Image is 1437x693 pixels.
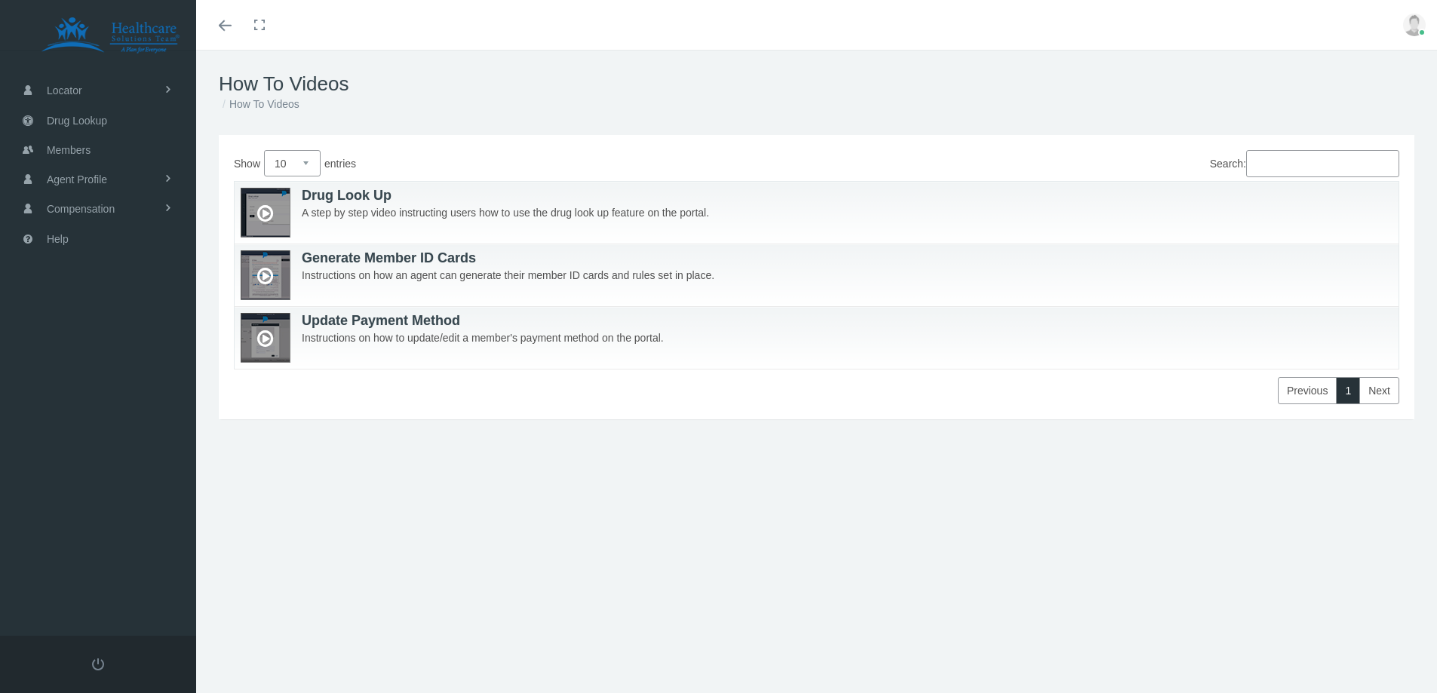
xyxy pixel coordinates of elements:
[47,195,115,223] span: Compensation
[264,150,321,176] select: Showentries
[241,330,1415,346] p: Instructions on how to update/edit a member's payment method on the portal.
[241,267,1415,284] p: Instructions on how an agent can generate their member ID cards and rules set in place.
[241,313,1415,330] a: Update Payment Method
[1246,150,1399,177] input: Search:
[1278,377,1337,404] a: Previous
[241,188,1415,204] a: Drug Look Up
[20,17,201,54] img: HEALTHCARE SOLUTIONS TEAM, LLC
[219,96,299,112] li: How To Videos
[241,250,1415,267] a: Generate Member ID Cards
[1359,377,1399,404] a: Next
[1210,150,1399,177] label: Search:
[234,150,817,176] label: Show entries
[47,106,107,135] span: Drug Lookup
[47,136,91,164] span: Members
[47,225,69,253] span: Help
[47,76,82,105] span: Locator
[47,165,107,194] span: Agent Profile
[241,204,1415,221] p: A step by step video instructing users how to use the drug look up feature on the portal.
[1336,377,1360,404] a: 1
[1403,14,1426,36] img: user-placeholder.jpg
[219,72,1414,96] h1: How To Videos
